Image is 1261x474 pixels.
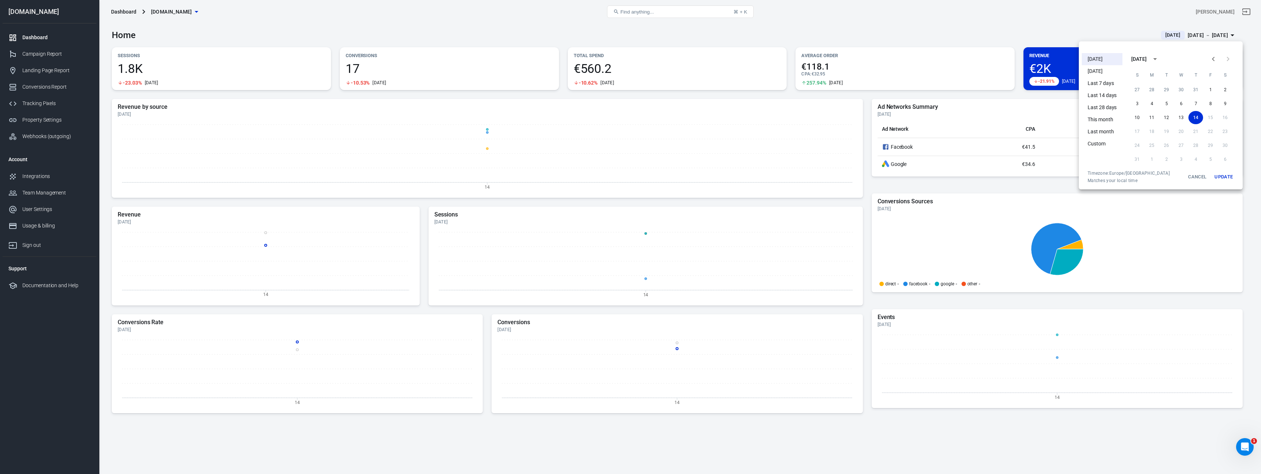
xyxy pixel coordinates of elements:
[1251,438,1257,444] span: 1
[1218,68,1232,82] span: Saturday
[1212,170,1235,184] button: Update
[1174,111,1188,124] button: 13
[1082,138,1122,150] li: Custom
[1159,97,1174,110] button: 5
[1082,101,1122,114] li: Last 28 days
[1131,55,1147,63] div: [DATE]
[1144,111,1159,124] button: 11
[1189,68,1202,82] span: Thursday
[1082,77,1122,89] li: Last 7 days
[1236,438,1254,456] iframe: Intercom live chat
[1185,170,1209,184] button: Cancel
[1130,97,1144,110] button: 3
[1159,111,1174,124] button: 12
[1188,97,1203,110] button: 7
[1144,83,1159,96] button: 28
[1188,111,1203,124] button: 14
[1088,178,1170,184] span: Matches your local time
[1159,83,1174,96] button: 29
[1130,83,1144,96] button: 27
[1218,97,1232,110] button: 9
[1174,83,1188,96] button: 30
[1174,97,1188,110] button: 6
[1206,52,1221,66] button: Previous month
[1082,89,1122,101] li: Last 14 days
[1203,97,1218,110] button: 8
[1204,68,1217,82] span: Friday
[1130,111,1144,124] button: 10
[1149,53,1161,65] button: calendar view is open, switch to year view
[1082,65,1122,77] li: [DATE]
[1144,97,1159,110] button: 4
[1174,68,1188,82] span: Wednesday
[1082,114,1122,126] li: This month
[1088,170,1170,176] div: Timezone: Europe/[GEOGRAPHIC_DATA]
[1188,83,1203,96] button: 31
[1145,68,1158,82] span: Monday
[1082,53,1122,65] li: [DATE]
[1160,68,1173,82] span: Tuesday
[1131,68,1144,82] span: Sunday
[1082,126,1122,138] li: Last month
[1203,83,1218,96] button: 1
[1218,83,1232,96] button: 2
